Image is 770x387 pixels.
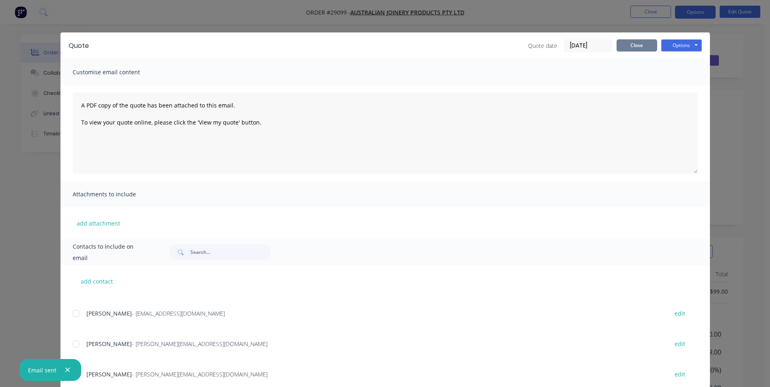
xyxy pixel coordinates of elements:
button: edit [670,338,690,349]
span: Customise email content [73,67,162,78]
span: - [PERSON_NAME][EMAIL_ADDRESS][DOMAIN_NAME] [132,370,267,378]
span: [PERSON_NAME] [86,310,132,317]
button: Options [661,39,702,52]
span: - [EMAIL_ADDRESS][DOMAIN_NAME] [132,310,225,317]
span: - [PERSON_NAME][EMAIL_ADDRESS][DOMAIN_NAME] [132,340,267,348]
span: [PERSON_NAME] [86,370,132,378]
span: Quote date [528,41,557,50]
button: add contact [73,275,121,287]
span: Contacts to include on email [73,241,149,264]
span: Attachments to include [73,189,162,200]
button: edit [670,369,690,380]
button: Close [617,39,657,52]
button: edit [670,308,690,319]
div: Email sent [28,366,56,374]
button: add attachment [73,217,124,229]
span: [PERSON_NAME] [86,340,132,348]
input: Search... [190,244,271,260]
div: Quote [69,41,89,51]
textarea: A PDF copy of the quote has been attached to this email. To view your quote online, please click ... [73,92,698,174]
